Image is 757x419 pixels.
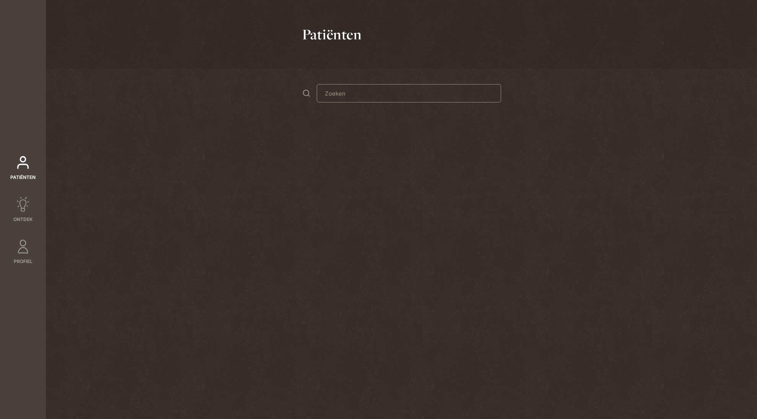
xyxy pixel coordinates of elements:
iframe: Ybug feedback widget [704,404,751,419]
span: Ontdek [13,216,33,223]
input: Zoeken [317,84,501,102]
h1: Patiënten [302,25,362,44]
span: Patiënten [10,174,36,181]
span: Profiel [14,258,33,265]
